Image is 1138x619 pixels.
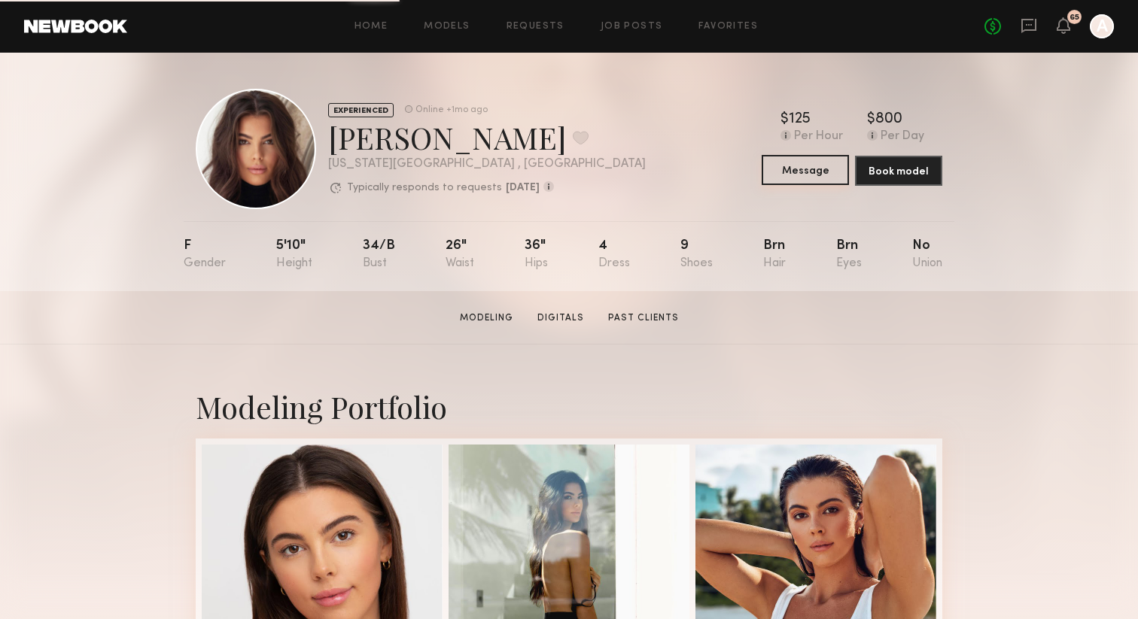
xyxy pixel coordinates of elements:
[763,239,786,270] div: Brn
[875,112,902,127] div: 800
[328,158,646,171] div: [US_STATE][GEOGRAPHIC_DATA] , [GEOGRAPHIC_DATA]
[424,22,470,32] a: Models
[601,22,663,32] a: Job Posts
[347,183,502,193] p: Typically responds to requests
[602,311,685,325] a: Past Clients
[855,156,942,186] button: Book model
[506,183,540,193] b: [DATE]
[881,130,924,144] div: Per Day
[698,22,758,32] a: Favorites
[328,103,394,117] div: EXPERIENCED
[1070,14,1079,22] div: 65
[531,311,590,325] a: Digitals
[507,22,564,32] a: Requests
[363,239,395,270] div: 34/b
[762,155,849,185] button: Message
[446,239,474,270] div: 26"
[867,112,875,127] div: $
[1090,14,1114,38] a: A
[454,311,519,325] a: Modeling
[598,239,630,270] div: 4
[525,239,548,270] div: 36"
[912,239,942,270] div: No
[196,387,942,426] div: Modeling Portfolio
[789,112,811,127] div: 125
[184,239,226,270] div: F
[415,105,488,115] div: Online +1mo ago
[354,22,388,32] a: Home
[836,239,862,270] div: Brn
[680,239,713,270] div: 9
[780,112,789,127] div: $
[328,117,646,157] div: [PERSON_NAME]
[794,130,843,144] div: Per Hour
[276,239,312,270] div: 5'10"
